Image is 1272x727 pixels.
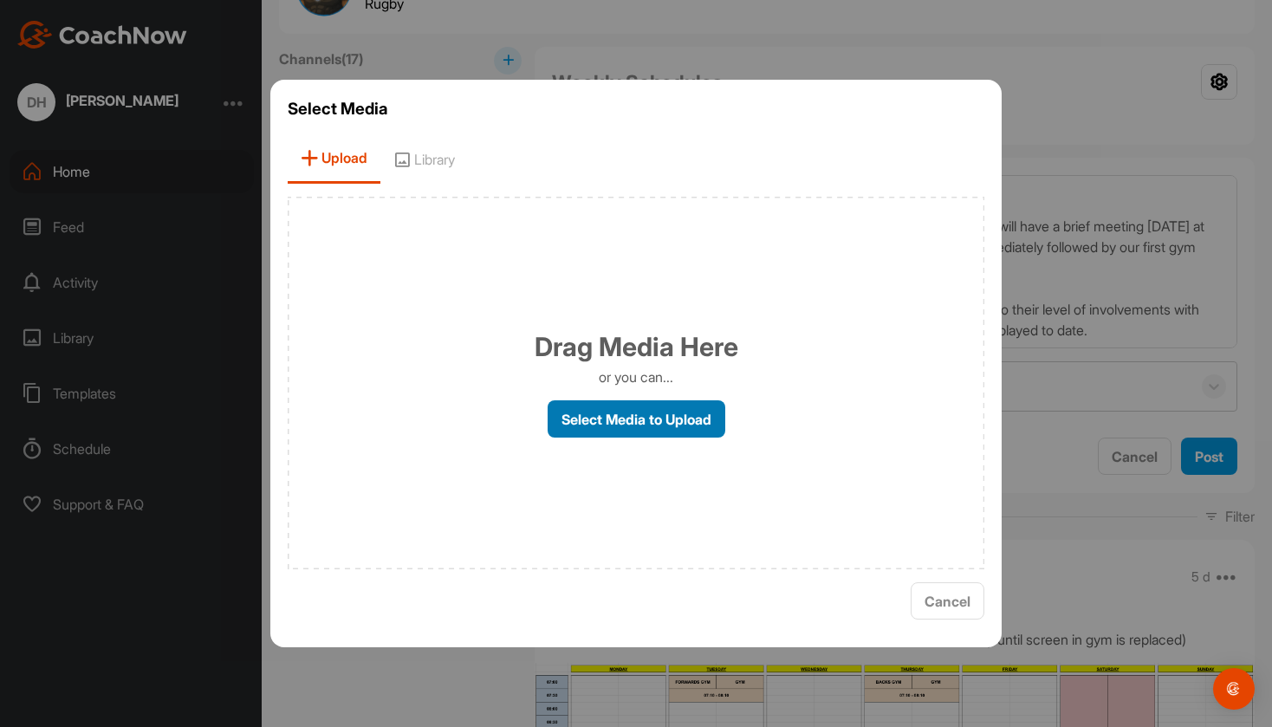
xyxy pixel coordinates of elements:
[380,134,468,184] span: Library
[288,134,380,184] span: Upload
[599,367,673,387] p: or you can...
[925,593,970,610] span: Cancel
[911,582,984,620] button: Cancel
[1213,668,1255,710] div: Open Intercom Messenger
[535,328,738,367] h1: Drag Media Here
[548,400,725,438] label: Select Media to Upload
[288,97,984,121] h3: Select Media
